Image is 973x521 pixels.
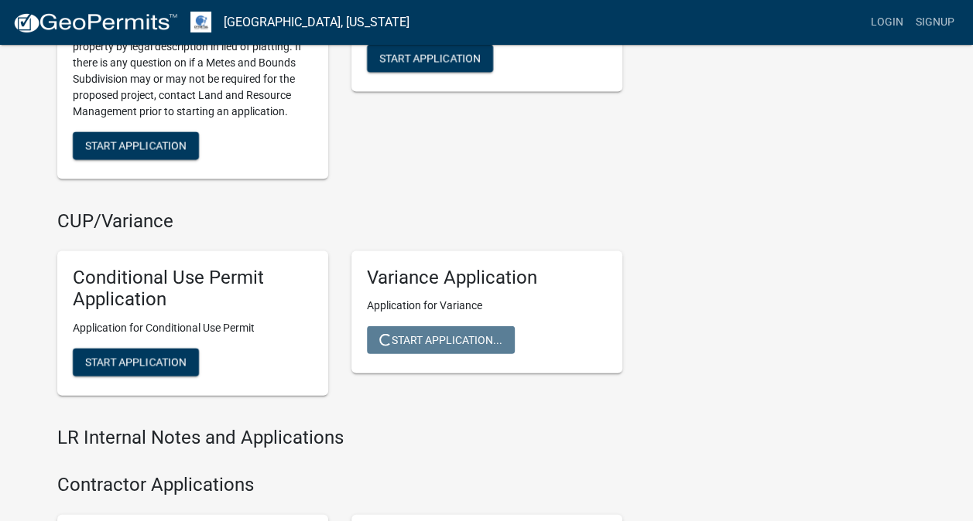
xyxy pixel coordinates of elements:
[865,8,910,37] a: Login
[57,210,622,233] h4: CUP/Variance
[85,356,187,369] span: Start Application
[367,298,607,314] p: Application for Variance
[57,427,622,449] h4: LR Internal Notes and Applications
[73,320,313,336] p: Application for Conditional Use Permit
[367,267,607,289] h5: Variance Application
[367,326,515,354] button: Start Application...
[190,12,211,32] img: Otter Tail County, Minnesota
[57,474,622,496] h4: Contractor Applications
[367,45,493,73] button: Start Application
[73,22,313,120] p: Metes and Bounds Subdivision is the division of property by legal description in lieu of platting...
[379,334,502,346] span: Start Application...
[73,349,199,376] button: Start Application
[379,52,481,64] span: Start Application
[73,267,313,312] h5: Conditional Use Permit Application
[224,9,409,36] a: [GEOGRAPHIC_DATA], [US_STATE]
[73,132,199,160] button: Start Application
[85,139,187,152] span: Start Application
[910,8,961,37] a: Signup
